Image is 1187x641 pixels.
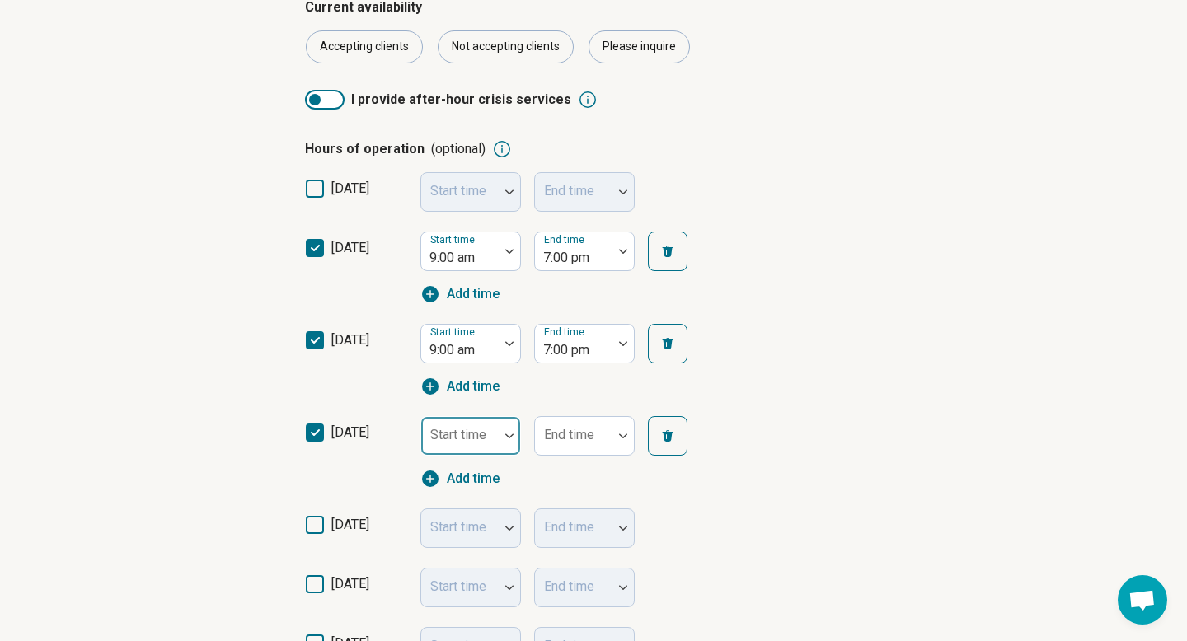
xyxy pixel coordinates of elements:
[331,332,369,348] span: [DATE]
[331,180,369,196] span: [DATE]
[306,30,423,63] div: Accepting clients
[351,90,571,110] span: I provide after-hour crisis services
[331,517,369,532] span: [DATE]
[544,234,588,246] label: End time
[544,427,594,442] label: End time
[589,30,690,63] div: Please inquire
[420,469,500,489] button: Add time
[430,326,478,338] label: Start time
[331,576,369,592] span: [DATE]
[331,424,369,440] span: [DATE]
[447,469,500,489] span: Add time
[1118,575,1167,625] div: Open chat
[447,377,500,396] span: Add time
[420,377,500,396] button: Add time
[430,427,486,442] label: Start time
[544,326,588,338] label: End time
[331,240,369,255] span: [DATE]
[438,30,574,63] div: Not accepting clients
[447,284,500,304] span: Add time
[420,284,500,304] button: Add time
[430,234,478,246] label: Start time
[431,139,486,159] span: (optional)
[305,139,486,159] p: Hours of operation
